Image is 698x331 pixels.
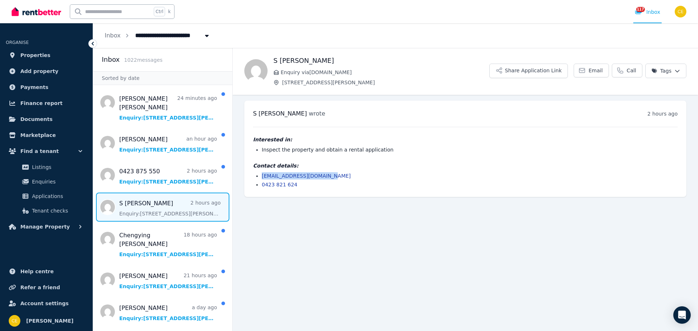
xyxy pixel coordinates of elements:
[9,189,84,203] a: Applications
[574,64,609,77] a: Email
[9,203,84,218] a: Tenant checks
[20,147,59,156] span: Find a tenant
[6,280,87,295] a: Refer a friend
[119,304,217,322] a: [PERSON_NAME]a day agoEnquiry:[STREET_ADDRESS][PERSON_NAME].
[589,67,603,74] span: Email
[6,96,87,110] a: Finance report
[612,64,642,77] a: Call
[20,283,60,292] span: Refer a friend
[154,7,165,16] span: Ctrl
[273,56,489,66] h1: S [PERSON_NAME]
[20,267,54,276] span: Help centre
[636,7,645,12] span: 11171
[645,64,686,78] button: Tags
[119,135,217,153] a: [PERSON_NAME]an hour agoEnquiry:[STREET_ADDRESS][PERSON_NAME].
[20,131,56,140] span: Marketplace
[627,67,636,74] span: Call
[93,71,232,85] div: Sorted by date
[253,136,678,143] h4: Interested in:
[119,167,217,185] a: 0423 875 5502 hours agoEnquiry:[STREET_ADDRESS][PERSON_NAME].
[124,57,163,63] span: 1022 message s
[119,272,217,290] a: [PERSON_NAME]21 hours agoEnquiry:[STREET_ADDRESS][PERSON_NAME].
[20,51,51,60] span: Properties
[6,219,87,234] button: Manage Property
[32,206,81,215] span: Tenant checks
[9,160,84,174] a: Listings
[244,59,268,82] img: S Shuk
[32,177,81,186] span: Enquiries
[9,315,20,327] img: Chris Ellsmore
[673,306,691,324] div: Open Intercom Messenger
[119,199,221,217] a: S [PERSON_NAME]2 hours agoEnquiry:[STREET_ADDRESS][PERSON_NAME].
[262,173,351,179] a: [EMAIL_ADDRESS][DOMAIN_NAME]
[309,110,325,117] span: wrote
[6,40,29,45] span: ORGANISE
[32,192,81,201] span: Applications
[6,128,87,142] a: Marketplace
[6,144,87,158] button: Find a tenant
[20,83,48,92] span: Payments
[253,110,307,117] span: S [PERSON_NAME]
[262,146,678,153] li: Inspect the property and obtain a rental application
[119,94,217,121] a: [PERSON_NAME] [PERSON_NAME]24 minutes agoEnquiry:[STREET_ADDRESS][PERSON_NAME].
[102,55,120,65] h2: Inbox
[93,23,222,48] nav: Breadcrumb
[6,112,87,126] a: Documents
[20,222,70,231] span: Manage Property
[20,115,53,124] span: Documents
[253,162,678,169] h4: Contact details:
[12,6,61,17] img: RentBetter
[20,67,59,76] span: Add property
[675,6,686,17] img: Chris Ellsmore
[651,67,671,74] span: Tags
[6,48,87,62] a: Properties
[20,99,63,108] span: Finance report
[26,316,73,325] span: [PERSON_NAME]
[6,64,87,78] a: Add property
[489,64,568,78] button: Share Application Link
[262,182,297,187] a: 0423 821 624
[6,80,87,94] a: Payments
[20,299,69,308] span: Account settings
[635,8,660,16] div: Inbox
[647,111,678,117] time: 2 hours ago
[6,296,87,311] a: Account settings
[282,79,489,86] span: [STREET_ADDRESS][PERSON_NAME]
[119,231,217,258] a: Chengying [PERSON_NAME]18 hours agoEnquiry:[STREET_ADDRESS][PERSON_NAME].
[168,9,171,15] span: k
[281,69,489,76] span: Enquiry via [DOMAIN_NAME]
[105,32,121,39] a: Inbox
[9,174,84,189] a: Enquiries
[32,163,81,171] span: Listings
[6,264,87,279] a: Help centre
